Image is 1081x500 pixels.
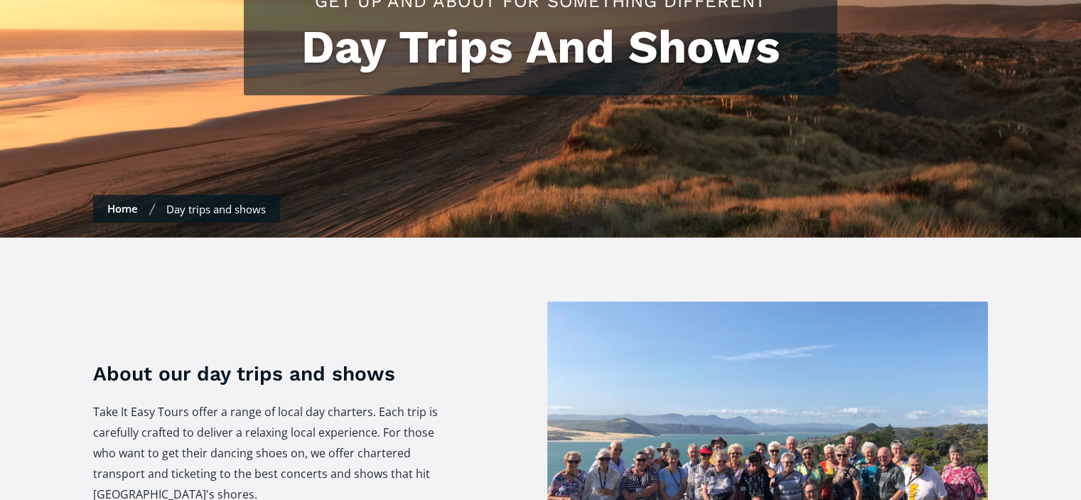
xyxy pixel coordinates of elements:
[258,21,823,74] h1: Day Trips And Shows
[93,195,280,223] nav: Breadcrumbs
[166,202,266,216] div: Day trips and shows
[107,201,138,216] a: Home
[93,360,458,388] h3: About our day trips and shows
